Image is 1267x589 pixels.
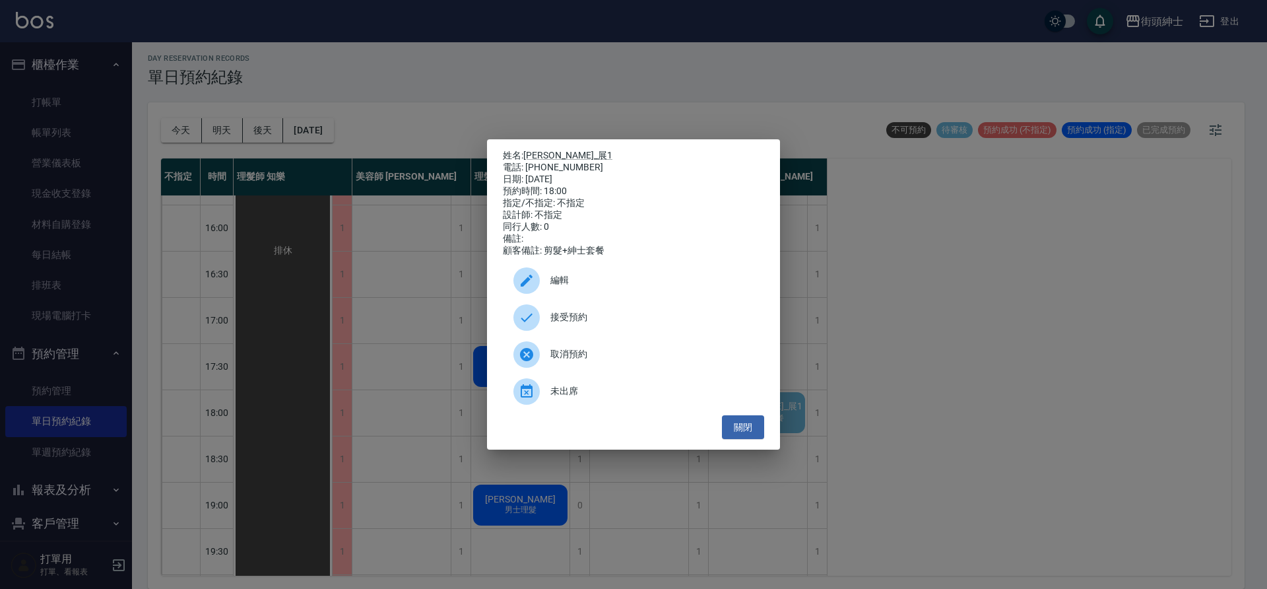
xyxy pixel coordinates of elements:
[503,150,764,162] p: 姓名:
[503,197,764,209] div: 指定/不指定: 不指定
[503,299,764,336] div: 接受預約
[503,245,764,257] div: 顧客備註: 剪髮+紳士套餐
[550,347,754,361] span: 取消預約
[503,209,764,221] div: 設計師: 不指定
[503,221,764,233] div: 同行人數: 0
[503,373,764,410] div: 未出席
[523,150,612,160] a: [PERSON_NAME]_展1
[550,310,754,324] span: 接受預約
[503,336,764,373] div: 取消預約
[503,162,764,174] div: 電話: [PHONE_NUMBER]
[550,384,754,398] span: 未出席
[503,233,764,245] div: 備註:
[550,273,754,287] span: 編輯
[503,174,764,186] div: 日期: [DATE]
[503,186,764,197] div: 預約時間: 18:00
[722,415,764,440] button: 關閉
[503,262,764,299] div: 編輯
